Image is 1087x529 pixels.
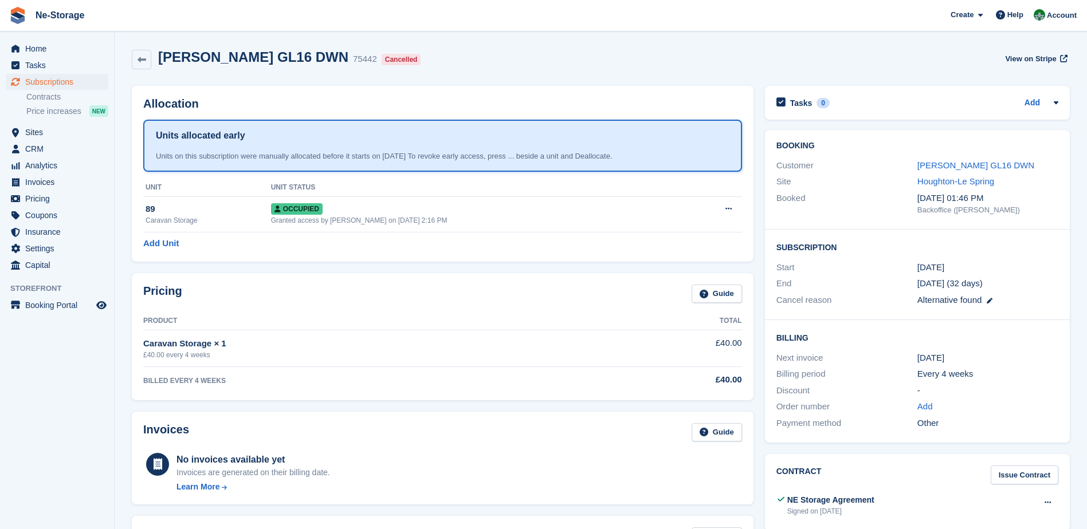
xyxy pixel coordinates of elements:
[776,294,917,307] div: Cancel reason
[10,283,114,294] span: Storefront
[6,57,108,73] a: menu
[25,74,94,90] span: Subscriptions
[598,373,742,386] div: £40.00
[6,207,108,223] a: menu
[25,57,94,73] span: Tasks
[271,203,323,215] span: Occupied
[776,465,822,484] h2: Contract
[787,494,874,506] div: NE Storage Agreement
[26,92,108,102] a: Contracts
[6,257,108,273] a: menu
[25,257,94,273] span: Capital
[25,141,94,157] span: CRM
[6,191,108,207] a: menu
[6,240,108,256] a: menu
[143,237,179,250] a: Add Unit
[692,285,742,303] a: Guide
[6,74,108,90] a: menu
[1000,49,1070,68] a: View on Stripe
[776,159,917,172] div: Customer
[817,98,830,108] div: 0
[143,179,271,197] th: Unit
[146,203,271,216] div: 89
[6,224,108,240] a: menu
[776,331,1058,343] h2: Billing
[6,297,108,313] a: menu
[917,400,933,413] a: Add
[25,124,94,140] span: Sites
[1034,9,1045,21] img: Charlotte Nesbitt
[951,9,974,21] span: Create
[776,277,917,290] div: End
[26,105,108,117] a: Price increases NEW
[1047,10,1077,21] span: Account
[31,6,89,25] a: Ne-Storage
[598,330,742,366] td: £40.00
[25,174,94,190] span: Invoices
[917,176,994,186] a: Houghton-Le Spring
[382,54,421,65] div: Cancelled
[776,241,1058,252] h2: Subscription
[917,261,944,274] time: 2025-10-04 00:00:00 UTC
[776,368,917,381] div: Billing period
[776,400,917,413] div: Order number
[1005,53,1056,65] span: View on Stripe
[1007,9,1023,21] span: Help
[158,49,348,65] h2: [PERSON_NAME] GL16 DWN
[776,175,917,188] div: Site
[787,506,874,516] div: Signed on [DATE]
[25,191,94,207] span: Pricing
[25,41,94,57] span: Home
[917,384,1058,397] div: -
[692,423,742,442] a: Guide
[271,215,686,226] div: Granted access by [PERSON_NAME] on [DATE] 2:16 PM
[95,298,108,312] a: Preview store
[25,207,94,223] span: Coupons
[176,467,330,479] div: Invoices are generated on their billing date.
[6,41,108,57] a: menu
[917,192,1058,205] div: [DATE] 01:46 PM
[146,215,271,226] div: Caravan Storage
[25,224,94,240] span: Insurance
[176,481,330,493] a: Learn More
[156,151,729,162] div: Units on this subscription were manually allocated before it starts on [DATE] To revoke early acc...
[917,295,982,305] span: Alternative found
[353,53,377,66] div: 75442
[176,481,219,493] div: Learn More
[991,465,1058,484] a: Issue Contract
[143,97,742,110] h2: Allocation
[6,141,108,157] a: menu
[790,98,813,108] h2: Tasks
[143,376,598,386] div: BILLED EVERY 4 WEEKS
[156,129,245,143] h1: Units allocated early
[917,278,983,288] span: [DATE] (32 days)
[1025,97,1040,110] a: Add
[143,423,189,442] h2: Invoices
[776,384,917,397] div: Discount
[6,124,108,140] a: menu
[917,417,1058,430] div: Other
[917,160,1034,170] a: [PERSON_NAME] GL16 DWN
[917,204,1058,216] div: Backoffice ([PERSON_NAME])
[271,179,686,197] th: Unit Status
[776,192,917,216] div: Booked
[917,352,1058,365] div: [DATE]
[143,285,182,303] h2: Pricing
[776,141,1058,151] h2: Booking
[917,368,1058,381] div: Every 4 weeks
[776,417,917,430] div: Payment method
[26,106,81,117] span: Price increases
[89,105,108,117] div: NEW
[6,174,108,190] a: menu
[143,337,598,350] div: Caravan Storage × 1
[6,157,108,173] a: menu
[9,7,26,24] img: stora-icon-8386f47178a22dfd0bd8f6a31ec36ba5ce8667c1dd55bd0f319d3a0aa187defe.svg
[25,157,94,173] span: Analytics
[176,453,330,467] div: No invoices available yet
[25,297,94,313] span: Booking Portal
[143,350,598,360] div: £40.00 every 4 weeks
[25,240,94,256] span: Settings
[776,352,917,365] div: Next invoice
[143,312,598,330] th: Product
[598,312,742,330] th: Total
